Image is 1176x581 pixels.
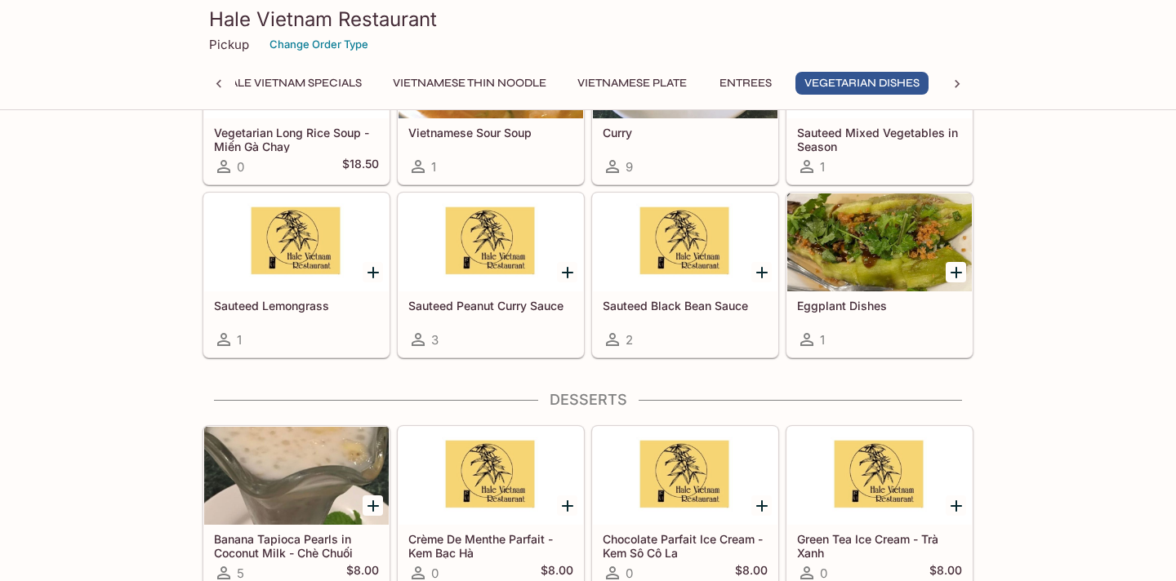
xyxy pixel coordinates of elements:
[204,193,389,291] div: Sauteed Lemongrass
[398,193,584,357] a: Sauteed Peanut Curry Sauce3
[204,20,389,118] div: Vegetarian Long Rice Soup - Miến Gà Chay
[214,299,379,313] h5: Sauteed Lemongrass
[787,193,972,291] div: Eggplant Dishes
[212,72,371,95] button: Hale Vietnam Specials
[797,299,962,313] h5: Eggplant Dishes
[399,20,583,118] div: Vietnamese Sour Soup
[237,565,244,581] span: 5
[751,262,772,282] button: Add Sauteed Black Bean Sauce
[431,332,439,348] span: 3
[797,532,962,559] h5: Green Tea Ice Cream - Trà Xanh
[603,126,768,140] h5: Curry
[593,20,777,118] div: Curry
[568,72,696,95] button: Vietnamese Plate
[431,159,436,175] span: 1
[363,495,383,516] button: Add Banana Tapioca Pearls in Coconut Milk - Chè Chuối
[797,126,962,153] h5: Sauteed Mixed Vegetables in Season
[592,193,778,357] a: Sauteed Black Bean Sauce2
[626,565,633,581] span: 0
[795,72,929,95] button: Vegetarian Dishes
[214,532,379,559] h5: Banana Tapioca Pearls in Coconut Milk - Chè Chuối
[751,495,772,516] button: Add Chocolate Parfait Ice Cream - Kem Sô Cô La
[237,332,242,348] span: 1
[603,299,768,313] h5: Sauteed Black Bean Sauce
[342,157,379,176] h5: $18.50
[787,20,972,118] div: Sauteed Mixed Vegetables in Season
[203,193,390,357] a: Sauteed Lemongrass1
[203,391,973,409] h4: Desserts
[209,37,249,52] p: Pickup
[820,159,825,175] span: 1
[946,495,966,516] button: Add Green Tea Ice Cream - Trà Xanh
[787,427,972,525] div: Green Tea Ice Cream - Trà Xanh
[408,299,573,313] h5: Sauteed Peanut Curry Sauce
[820,332,825,348] span: 1
[593,427,777,525] div: Chocolate Parfait Ice Cream - Kem Sô Cô La
[384,72,555,95] button: Vietnamese Thin Noodle
[408,126,573,140] h5: Vietnamese Sour Soup
[557,495,577,516] button: Add Crème De Menthe Parfait - Kem Bạc Hà
[237,159,244,175] span: 0
[593,193,777,291] div: Sauteed Black Bean Sauce
[399,193,583,291] div: Sauteed Peanut Curry Sauce
[214,126,379,153] h5: Vegetarian Long Rice Soup - Miến Gà Chay
[557,262,577,282] button: Add Sauteed Peanut Curry Sauce
[399,427,583,525] div: Crème De Menthe Parfait - Kem Bạc Hà
[946,262,966,282] button: Add Eggplant Dishes
[204,427,389,525] div: Banana Tapioca Pearls in Coconut Milk - Chè Chuối
[603,532,768,559] h5: Chocolate Parfait Ice Cream - Kem Sô Cô La
[626,332,633,348] span: 2
[786,193,973,357] a: Eggplant Dishes1
[709,72,782,95] button: Entrees
[820,565,827,581] span: 0
[408,532,573,559] h5: Crème De Menthe Parfait - Kem Bạc Hà
[363,262,383,282] button: Add Sauteed Lemongrass
[262,32,376,57] button: Change Order Type
[626,159,633,175] span: 9
[209,7,967,32] h3: Hale Vietnam Restaurant
[431,565,439,581] span: 0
